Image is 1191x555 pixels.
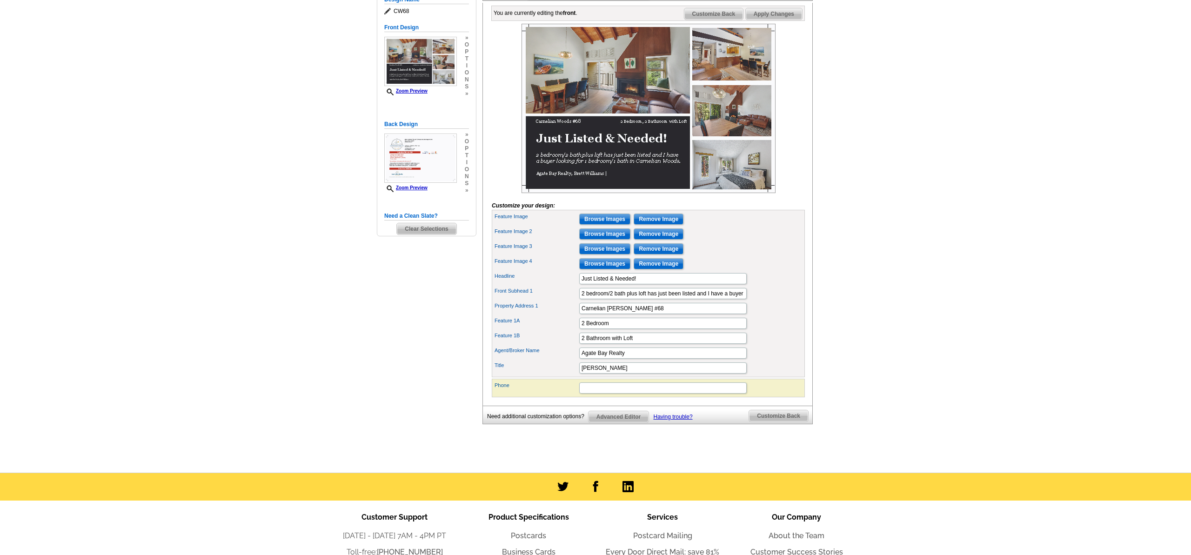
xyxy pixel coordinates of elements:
a: Postcard Mailing [633,531,692,540]
span: p [465,48,469,55]
span: » [465,90,469,97]
label: Headline [495,272,578,280]
input: Browse Images [579,243,630,254]
a: Zoom Preview [384,185,428,190]
a: Zoom Preview [384,88,428,94]
a: About the Team [769,531,824,540]
h5: Front Design [384,23,469,32]
label: Front Subhead 1 [495,287,578,295]
h5: Need a Clean Slate? [384,212,469,221]
span: Apply Changes [746,8,802,20]
span: » [465,187,469,194]
a: Advanced Editor [588,411,649,423]
span: CW68 [384,7,469,16]
b: front [563,10,575,16]
i: Customize your design: [492,202,555,209]
span: t [465,55,469,62]
img: Z18875468_00001_1.jpg [522,24,776,193]
input: Remove Image [634,243,683,254]
span: Advanced Editor [589,411,649,422]
label: Feature Image 2 [495,227,578,235]
input: Browse Images [579,228,630,240]
span: Clear Selections [397,223,456,234]
img: Z18875468_00001_2.jpg [384,134,457,183]
span: i [465,159,469,166]
h5: Back Design [384,120,469,129]
label: Title [495,361,578,369]
label: Agent/Broker Name [495,347,578,354]
span: o [465,166,469,173]
span: Our Company [772,513,821,522]
span: p [465,145,469,152]
label: Feature Image 3 [495,242,578,250]
label: Feature Image 4 [495,257,578,265]
span: n [465,76,469,83]
img: Z18875468_00001_1.jpg [384,37,457,86]
label: Phone [495,381,578,389]
span: s [465,83,469,90]
span: Product Specifications [488,513,569,522]
input: Remove Image [634,214,683,225]
span: t [465,152,469,159]
span: Customer Support [361,513,428,522]
span: o [465,69,469,76]
input: Remove Image [634,228,683,240]
input: Browse Images [579,214,630,225]
input: Browse Images [579,258,630,269]
div: Need additional customization options? [487,411,588,422]
span: Services [647,513,678,522]
span: s [465,180,469,187]
input: Remove Image [634,258,683,269]
label: Feature 1B [495,332,578,340]
label: Feature 1A [495,317,578,325]
label: Property Address 1 [495,302,578,310]
span: i [465,62,469,69]
span: o [465,138,469,145]
label: Feature Image [495,213,578,221]
iframe: LiveChat chat widget [1005,339,1191,555]
li: [DATE] - [DATE] 7AM - 4PM PT [328,530,462,542]
span: Customize Back [749,410,808,421]
span: Customize Back [684,8,743,20]
span: o [465,41,469,48]
div: You are currently editing the . [494,9,577,17]
a: Having trouble? [654,414,693,420]
span: » [465,131,469,138]
a: Postcards [511,531,546,540]
span: » [465,34,469,41]
span: n [465,173,469,180]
